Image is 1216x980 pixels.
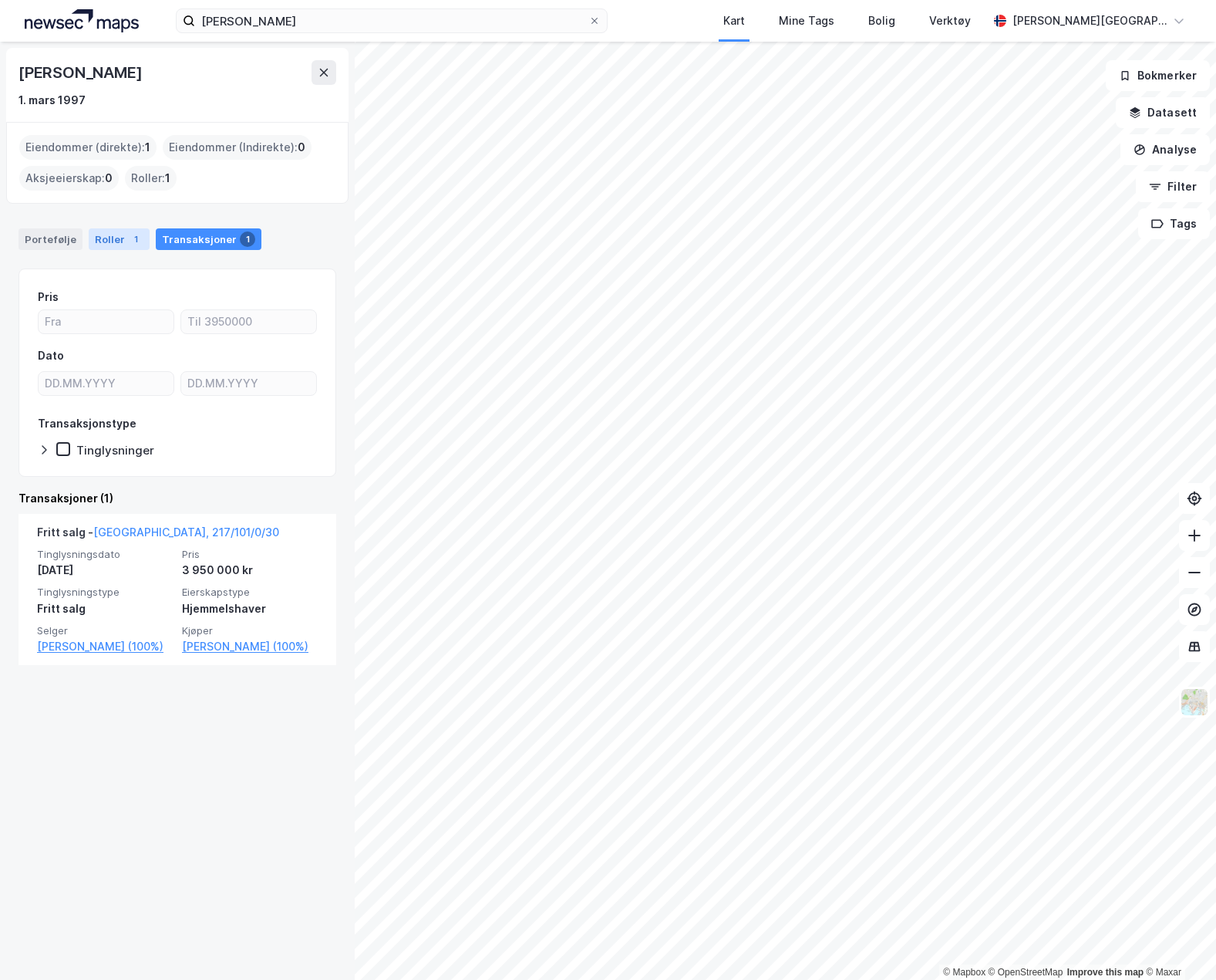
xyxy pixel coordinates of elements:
img: logo.a4113a55bc3d86da70a041830d287a7e.svg [25,9,139,32]
span: Pris [182,548,318,561]
div: Tinglysninger [76,443,154,458]
button: Bokmerker [1106,60,1210,91]
span: 1 [145,138,150,157]
img: Z [1180,688,1209,717]
button: Analyse [1120,134,1210,165]
a: [PERSON_NAME] (100%) [37,637,173,656]
a: [PERSON_NAME] (100%) [182,637,318,656]
a: Improve this map [1067,967,1144,978]
span: 0 [105,169,113,188]
span: Selger [37,624,173,637]
div: 1 [240,231,255,247]
div: Kontrollprogram for chat [1139,906,1216,980]
div: Roller : [125,166,177,191]
input: DD.MM.YYYY [181,372,316,395]
div: Eiendommer (Indirekte) : [163,135,312,160]
div: Verktøy [929,12,971,30]
iframe: Chat Widget [1139,906,1216,980]
span: 1 [165,169,170,188]
button: Datasett [1116,97,1210,128]
div: Eiendommer (direkte) : [19,135,157,160]
div: [PERSON_NAME] [19,60,145,85]
div: Transaksjoner (1) [19,489,336,508]
div: Fritt salg - [37,523,279,548]
input: Søk på adresse, matrikkel, gårdeiere, leietakere eller personer [195,9,588,32]
div: Roller [89,228,150,250]
span: 0 [298,138,305,157]
input: Fra [39,310,173,333]
div: [DATE] [37,561,173,580]
span: Tinglysningstype [37,586,173,599]
a: [GEOGRAPHIC_DATA], 217/101/0/30 [93,525,279,539]
div: 1 [128,231,143,247]
div: Kart [723,12,745,30]
button: Filter [1136,171,1210,202]
div: Transaksjoner [156,228,261,250]
span: Kjøper [182,624,318,637]
div: Dato [38,346,64,365]
button: Tags [1138,208,1210,239]
div: 3 950 000 kr [182,561,318,580]
span: Tinglysningsdato [37,548,173,561]
div: Aksjeeierskap : [19,166,119,191]
div: [PERSON_NAME][GEOGRAPHIC_DATA] [1012,12,1167,30]
div: Pris [38,288,59,306]
div: Transaksjonstype [38,414,136,433]
div: Fritt salg [37,600,173,618]
a: OpenStreetMap [989,967,1063,978]
div: Mine Tags [779,12,834,30]
a: Mapbox [943,967,985,978]
div: Bolig [868,12,895,30]
input: DD.MM.YYYY [39,372,173,395]
input: Til 3950000 [181,310,316,333]
div: Portefølje [19,228,83,250]
span: Eierskapstype [182,586,318,599]
div: Hjemmelshaver [182,600,318,618]
div: 1. mars 1997 [19,91,86,110]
